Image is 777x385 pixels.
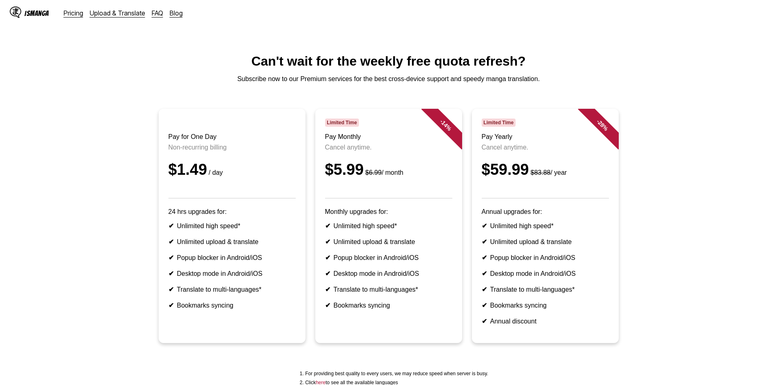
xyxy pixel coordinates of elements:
[168,270,174,277] b: ✔
[325,286,330,293] b: ✔
[24,9,49,17] div: IsManga
[168,222,296,230] li: Unlimited high speed*
[207,169,223,176] small: / day
[482,238,609,246] li: Unlimited upload & translate
[168,301,296,309] li: Bookmarks syncing
[325,119,359,127] span: Limited Time
[325,270,330,277] b: ✔
[152,9,163,17] a: FAQ
[325,144,452,151] p: Cancel anytime.
[168,270,296,277] li: Desktop mode in Android/iOS
[168,133,296,141] h3: Pay for One Day
[168,161,296,178] div: $1.49
[168,222,174,229] b: ✔
[482,270,487,277] b: ✔
[482,317,609,325] li: Annual discount
[325,238,452,246] li: Unlimited upload & translate
[482,254,487,261] b: ✔
[482,133,609,141] h3: Pay Yearly
[168,254,296,262] li: Popup blocker in Android/iOS
[305,371,488,376] li: For providing best quality to every users, we may reduce speed when server is busy.
[482,254,609,262] li: Popup blocker in Android/iOS
[168,238,296,246] li: Unlimited upload & translate
[325,254,330,261] b: ✔
[64,9,83,17] a: Pricing
[482,270,609,277] li: Desktop mode in Android/iOS
[482,318,487,325] b: ✔
[325,222,452,230] li: Unlimited high speed*
[482,301,609,309] li: Bookmarks syncing
[482,208,609,216] p: Annual upgrades for:
[168,238,174,245] b: ✔
[325,238,330,245] b: ✔
[482,302,487,309] b: ✔
[325,161,452,178] div: $5.99
[529,169,567,176] small: / year
[168,254,174,261] b: ✔
[168,286,174,293] b: ✔
[364,169,403,176] small: / month
[482,119,516,127] span: Limited Time
[325,254,452,262] li: Popup blocker in Android/iOS
[10,7,21,18] img: IsManga Logo
[578,101,626,150] div: - 28 %
[168,144,296,151] p: Non-recurring billing
[168,208,296,216] p: 24 hrs upgrades for:
[531,169,551,176] s: $83.88
[482,238,487,245] b: ✔
[170,9,183,17] a: Blog
[482,222,609,230] li: Unlimited high speed*
[482,161,609,178] div: $59.99
[482,286,609,293] li: Translate to multi-languages*
[10,7,64,20] a: IsManga LogoIsManga
[168,302,174,309] b: ✔
[90,9,145,17] a: Upload & Translate
[7,75,770,83] p: Subscribe now to our Premium services for the best cross-device support and speedy manga translat...
[482,286,487,293] b: ✔
[325,302,330,309] b: ✔
[421,101,470,150] div: - 14 %
[325,133,452,141] h3: Pay Monthly
[365,169,382,176] s: $6.99
[482,144,609,151] p: Cancel anytime.
[325,286,452,293] li: Translate to multi-languages*
[7,54,770,69] h1: Can't wait for the weekly free quota refresh?
[325,301,452,309] li: Bookmarks syncing
[325,270,452,277] li: Desktop mode in Android/iOS
[482,222,487,229] b: ✔
[168,286,296,293] li: Translate to multi-languages*
[325,222,330,229] b: ✔
[325,208,452,216] p: Monthly upgrades for:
